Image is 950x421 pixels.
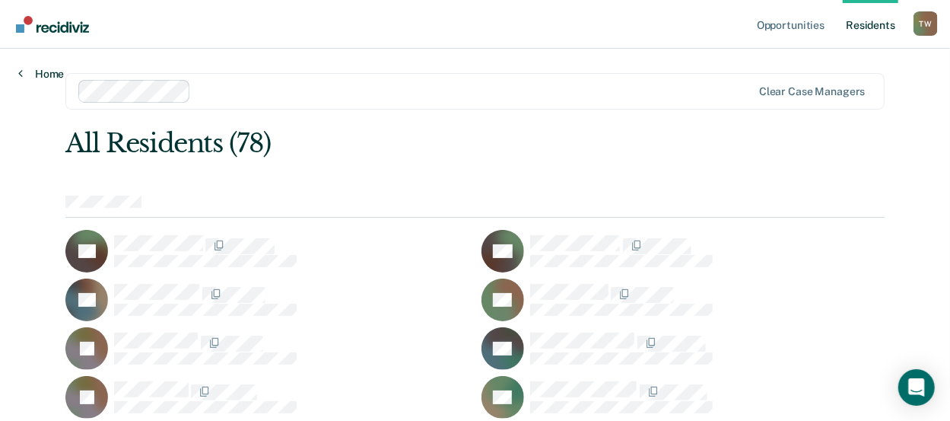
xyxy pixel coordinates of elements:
a: Home [18,67,64,81]
div: Clear case managers [759,85,865,98]
img: Recidiviz [16,16,89,33]
div: All Residents (78) [65,128,720,159]
button: Profile dropdown button [913,11,938,36]
div: Open Intercom Messenger [898,369,935,406]
div: T W [913,11,938,36]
